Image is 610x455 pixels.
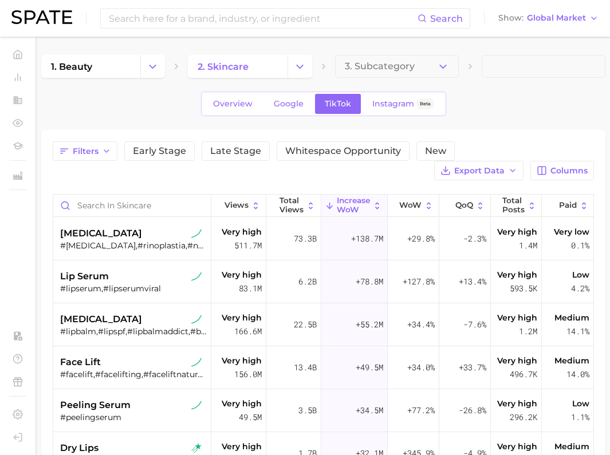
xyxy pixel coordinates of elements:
button: [MEDICAL_DATA]tiktok sustained riser#[MEDICAL_DATA],#rinoplastia,#nosejob,#rino,#rinoplasti,#rhin... [53,217,593,260]
button: Increase WoW [321,195,388,217]
span: Google [274,99,304,109]
span: 2. skincare [198,61,249,72]
a: InstagramBeta [363,94,444,114]
button: [MEDICAL_DATA]tiktok sustained riser#lipbalm,#lipspf,#lipbalmaddict,#balsamosdelabios,#lipglow,#l... [53,303,593,346]
span: Early Stage [133,147,186,156]
span: Filters [73,147,99,156]
span: 13.4b [294,361,317,374]
span: New [425,147,446,156]
span: +78.8m [356,275,383,288]
span: Total Posts [502,196,525,214]
div: #lipbalm,#lipspf,#lipbalmaddict,#balsamosdelabios,#lipglow,#lipblam,#lipbalms,#lipbalmreview,#lip... [60,326,206,337]
span: 3.5b [298,403,317,417]
span: Very high [497,354,537,367]
button: Filters [53,141,117,161]
span: [MEDICAL_DATA] [60,227,142,240]
span: 14.0% [566,367,589,381]
button: Views [211,195,266,217]
span: 593.5k [510,282,537,295]
span: 73.3b [294,232,317,246]
span: 156.0m [234,367,262,381]
span: dry lips [60,441,99,455]
a: TikTok [315,94,361,114]
span: -2.3% [463,232,486,246]
span: +77.2% [407,403,435,417]
span: 4.2% [571,282,589,295]
span: WoW [399,201,422,210]
span: -26.8% [459,403,486,417]
button: Export Data [434,161,524,180]
span: Very high [222,440,262,453]
span: 3. Subcategory [345,61,415,72]
span: 1.2m [519,325,537,338]
button: WoW [388,195,439,217]
button: Columns [530,161,594,180]
span: Very low [554,225,589,239]
span: Columns [550,166,588,176]
span: 296.2k [510,410,537,424]
span: 511.7m [234,239,262,252]
img: SPATE [11,10,72,24]
span: 1. beauty [51,61,92,72]
span: Very high [222,311,262,325]
div: #facelift,#facelifting,#faceliftnatural,#faceliftbeforeandafter,#liftingfacial,#faceliftjourney,#... [60,369,206,379]
span: 0.1% [571,239,589,252]
span: Low [572,268,589,282]
button: QoQ [439,195,491,217]
img: tiktok rising star [191,443,202,453]
img: tiktok sustained riser [191,357,202,367]
span: +13.4% [459,275,486,288]
button: ShowGlobal Market [495,11,601,26]
span: Whitespace Opportunity [285,147,401,156]
button: Change Category [140,55,165,78]
a: Log out. Currently logged in with e-mail jefeinstein@elfbeauty.com. [9,429,26,446]
span: Export Data [454,166,505,176]
span: 14.1% [566,325,589,338]
span: +34.4% [407,318,435,331]
span: peeling serum [60,398,131,412]
img: tiktok sustained riser [191,314,202,325]
button: lip serumtiktok sustained riser#lipserum,#lipserumviralVery high83.1m6.2b+78.8m+127.8%+13.4%Very ... [53,260,593,303]
span: Very high [222,354,262,367]
span: Medium [554,440,589,453]
button: peeling serumtiktok sustained riser#peelingserumVery high49.5m3.5b+34.5m+77.2%-26.8%Very high296.... [53,389,593,432]
img: tiktok sustained riser [191,400,202,410]
span: Medium [554,354,589,367]
span: Total Views [280,196,304,214]
span: +33.7% [459,361,486,374]
button: face lifttiktok sustained riser#facelift,#facelifting,#faceliftnatural,#faceliftbeforeandafter,#l... [53,346,593,389]
span: Very high [222,397,262,410]
span: Very high [497,311,537,325]
span: Very high [497,440,537,453]
span: 6.2b [298,275,317,288]
span: face lift [60,355,101,369]
div: #peelingserum [60,412,206,422]
span: +34.0% [407,361,435,374]
span: Paid [559,201,577,210]
span: Increase WoW [337,196,370,214]
span: +34.5m [356,403,383,417]
span: 22.5b [294,318,317,331]
input: Search in skincare [53,195,211,216]
a: 2. skincare [188,55,287,78]
span: [MEDICAL_DATA] [60,312,142,326]
span: QoQ [455,201,473,210]
span: 496.7k [510,367,537,381]
span: +127.8% [403,275,435,288]
img: tiktok sustained riser [191,271,202,282]
span: 49.5m [239,410,262,424]
span: -7.6% [463,318,486,331]
span: Global Market [527,15,586,21]
span: Views [225,201,249,210]
span: Very high [497,397,537,410]
span: TikTok [325,99,351,109]
span: Very high [497,268,537,282]
a: 1. beauty [41,55,140,78]
span: lip serum [60,270,109,283]
button: Total Views [266,195,321,217]
div: #[MEDICAL_DATA],#rinoplastia,#nosejob,#rino,#rinoplasti,#rhinoplastie,#burunestetiği,#rinoplasty,... [60,240,206,251]
span: Very high [222,225,262,239]
span: 1.4m [519,239,537,252]
span: 166.6m [234,325,262,338]
span: +29.8% [407,232,435,246]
